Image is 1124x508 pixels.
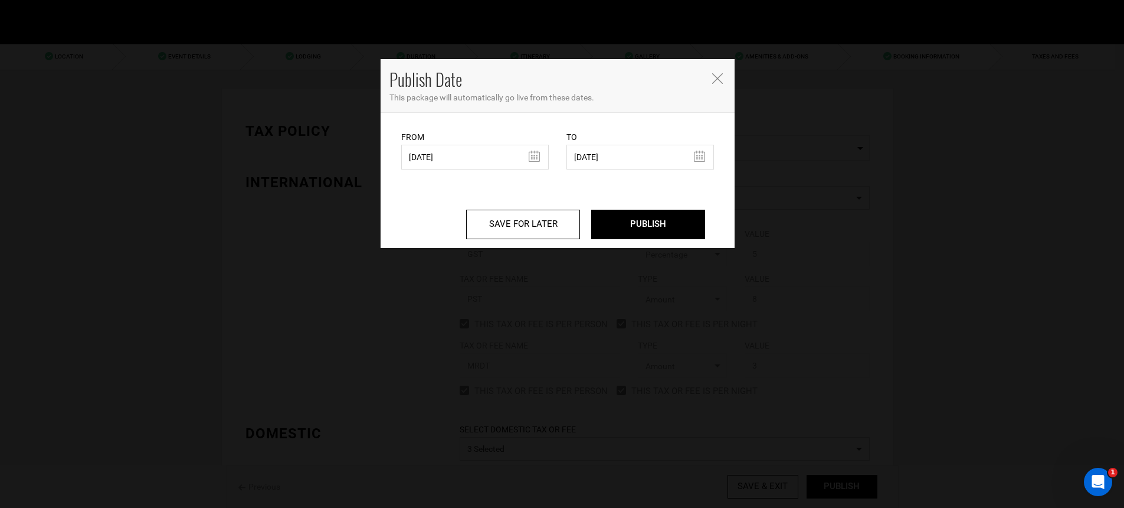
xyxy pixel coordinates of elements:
input: PUBLISH [591,210,705,239]
input: Select From Date [401,145,549,170]
h4: Publish Date [389,68,702,92]
input: SAVE FOR LATER [466,210,580,239]
p: This package will automatically go live from these dates. [389,92,726,103]
iframe: Intercom live chat [1084,468,1112,496]
label: To [566,131,577,143]
button: Close [711,71,723,84]
input: Select End Date [566,145,714,170]
span: 1 [1108,468,1118,477]
label: From [401,131,424,143]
